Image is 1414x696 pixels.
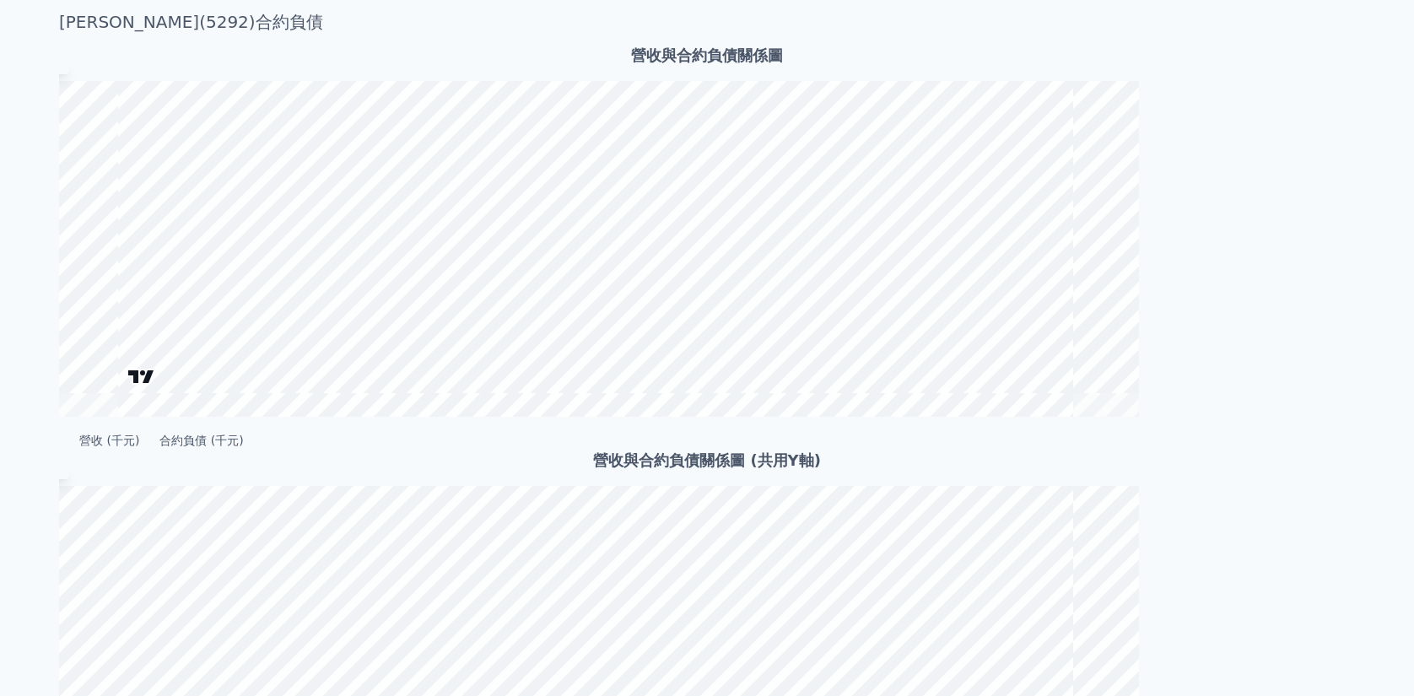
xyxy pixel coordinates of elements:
[159,432,243,449] span: 合約負債 (千元)
[59,10,1355,34] h3: [PERSON_NAME](5292)合約負債
[79,432,139,449] span: 營收 (千元)
[59,449,1355,472] h3: 營收與合約負債關係圖 (共用Y軸)
[127,369,156,385] a: Charting by TradingView
[59,44,1355,67] h3: 營收與合約負債關係圖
